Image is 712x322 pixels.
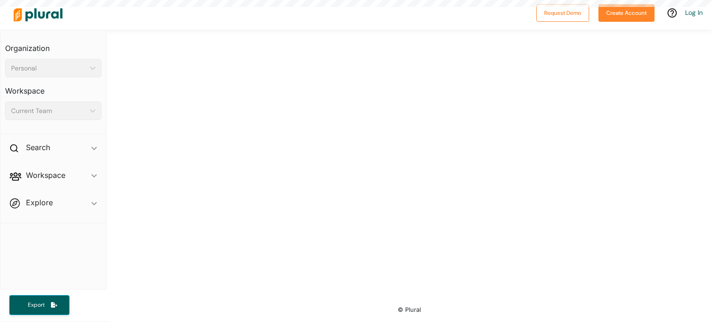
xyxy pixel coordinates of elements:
span: Export [21,301,51,309]
div: Personal [11,63,86,73]
h3: Workspace [5,77,102,98]
h2: Search [26,142,50,152]
a: Request Demo [536,7,589,17]
div: Current Team [11,106,86,116]
a: Create Account [598,7,655,17]
button: Request Demo [536,4,589,22]
a: Log In [685,8,703,17]
button: Create Account [598,4,655,22]
small: © Plural [398,306,421,313]
button: Export [9,295,70,315]
h3: Organization [5,35,102,55]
